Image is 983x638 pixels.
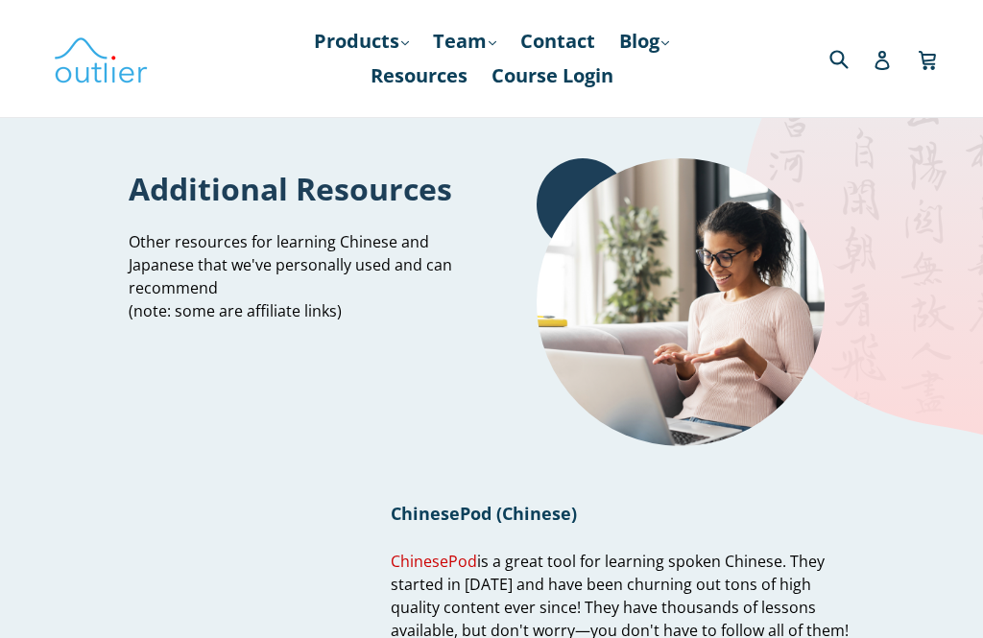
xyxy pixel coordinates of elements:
[511,24,605,59] a: Contact
[610,24,679,59] a: Blog
[304,24,419,59] a: Products
[825,38,877,78] input: Search
[391,551,477,572] span: ChinesePod
[361,59,477,93] a: Resources
[423,24,506,59] a: Team
[129,168,477,209] h1: Additional Resources
[391,502,854,525] h1: ChinesePod (Chinese)
[129,231,452,321] span: Other resources for learning Chinese and Japanese that we've personally used and can recommend (n...
[391,551,477,573] a: ChinesePod
[53,31,149,86] img: Outlier Linguistics
[482,59,623,93] a: Course Login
